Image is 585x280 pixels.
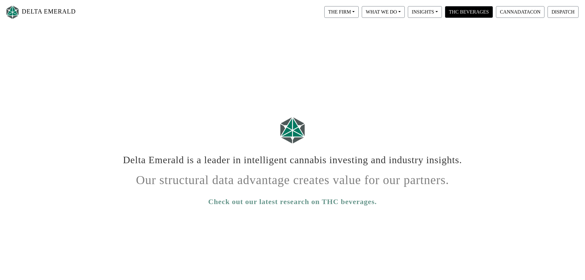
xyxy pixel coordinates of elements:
[122,168,463,187] h1: Our structural data advantage creates value for our partners.
[408,6,442,18] button: INSIGHTS
[277,114,308,146] img: Logo
[122,149,463,166] h1: Delta Emerald is a leader in intelligent cannabis investing and industry insights.
[5,4,20,20] img: Logo
[445,6,493,18] button: THC BEVERAGES
[548,6,579,18] button: DISPATCH
[546,9,580,14] a: DISPATCH
[208,196,377,207] a: Check out our latest research on THC beverages.
[5,2,76,22] a: DELTA EMERALD
[324,6,359,18] button: THE FIRM
[496,6,544,18] button: CANNADATACON
[494,9,546,14] a: CANNADATACON
[362,6,405,18] button: WHAT WE DO
[443,9,494,14] a: THC BEVERAGES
